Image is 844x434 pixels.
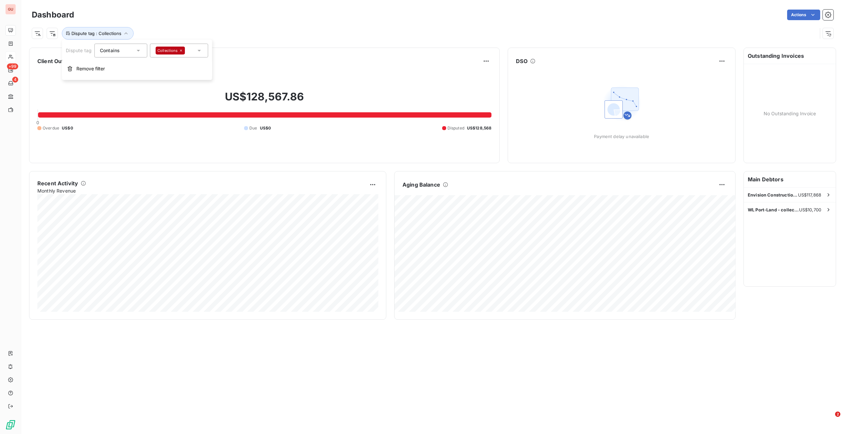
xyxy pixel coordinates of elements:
span: 4 [12,77,18,83]
span: Dispute tag [66,48,92,53]
span: US$0 [62,125,73,131]
h6: Main Debtors [744,171,836,187]
iframe: Intercom live chat [822,412,837,427]
span: Envision Construction - Do not sell Collection Agency [748,192,798,198]
span: Payment delay unavailable [594,134,649,139]
span: Contains [100,48,120,53]
span: 2 [835,412,840,417]
span: Remove filter [76,65,105,72]
span: WL Port-Land - collection agency [748,207,799,212]
span: Disputed [447,125,464,131]
h6: Outstanding Invoices [744,48,836,64]
button: Actions [787,10,820,20]
span: Overdue [43,125,59,131]
span: Monthly Revenue [37,187,365,194]
span: US$117,868 [798,192,822,198]
img: Empty state [601,82,643,125]
span: 0 [36,120,39,125]
span: US$10,700 [799,207,821,212]
span: US$0 [260,125,271,131]
h3: Dashboard [32,9,74,21]
h6: Aging Balance [402,181,440,189]
h6: DSO [516,57,527,65]
h6: Client Outstanding Balance [37,57,109,65]
div: GU [5,4,16,15]
h2: US$128,567.86 [37,90,491,110]
h6: Recent Activity [37,179,78,187]
span: +99 [7,63,18,69]
span: Collections [157,49,178,53]
span: No Outstanding Invoice [764,110,816,117]
img: Logo LeanPay [5,419,16,430]
span: Dispute tag : Collections [71,31,121,36]
button: Dispute tag : Collections [62,27,134,40]
button: Remove filter [62,61,212,76]
span: Due [249,125,257,131]
span: US$128,568 [467,125,492,131]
